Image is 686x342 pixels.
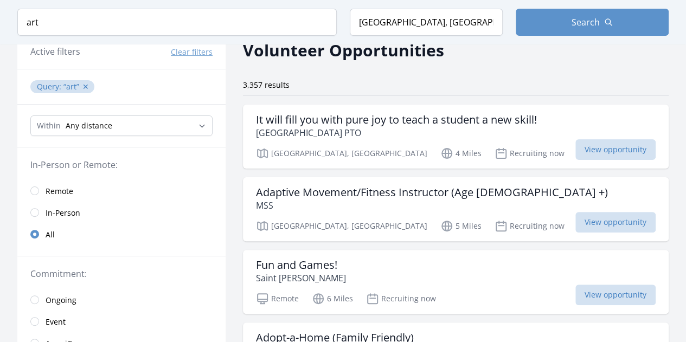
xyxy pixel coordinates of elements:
legend: Commitment: [30,267,213,280]
button: ✕ [82,81,89,92]
p: Recruiting now [495,220,565,233]
input: Keyword [17,9,337,36]
a: Adaptive Movement/Fitness Instructor (Age [DEMOGRAPHIC_DATA] +) MSS [GEOGRAPHIC_DATA], [GEOGRAPHI... [243,177,669,241]
h3: Fun and Games! [256,259,346,272]
span: All [46,229,55,240]
span: In-Person [46,208,80,218]
a: Event [17,311,226,332]
a: Fun and Games! Saint [PERSON_NAME] Remote 6 Miles Recruiting now View opportunity [243,250,669,314]
legend: In-Person or Remote: [30,158,213,171]
span: View opportunity [575,212,656,233]
p: 6 Miles [312,292,353,305]
p: 4 Miles [440,147,482,160]
select: Search Radius [30,115,213,136]
h3: Active filters [30,45,80,58]
span: Event [46,317,66,327]
a: All [17,223,226,245]
h3: Adaptive Movement/Fitness Instructor (Age [DEMOGRAPHIC_DATA] +) [256,186,608,199]
span: View opportunity [575,139,656,160]
p: Recruiting now [366,292,436,305]
button: Clear filters [171,47,213,57]
p: [GEOGRAPHIC_DATA], [GEOGRAPHIC_DATA] [256,220,427,233]
a: Remote [17,180,226,202]
p: MSS [256,199,608,212]
q: art [63,81,79,92]
a: Ongoing [17,289,226,311]
input: Location [350,9,503,36]
p: Recruiting now [495,147,565,160]
p: Saint [PERSON_NAME] [256,272,346,285]
p: Remote [256,292,299,305]
button: Search [516,9,669,36]
span: 3,357 results [243,80,290,90]
a: It will fill you with pure joy to teach a student a new skill! [GEOGRAPHIC_DATA] PTO [GEOGRAPHIC_... [243,105,669,169]
span: Ongoing [46,295,76,306]
a: In-Person [17,202,226,223]
p: [GEOGRAPHIC_DATA] PTO [256,126,537,139]
span: Query : [37,81,63,92]
h3: It will fill you with pure joy to teach a student a new skill! [256,113,537,126]
p: 5 Miles [440,220,482,233]
p: [GEOGRAPHIC_DATA], [GEOGRAPHIC_DATA] [256,147,427,160]
span: Search [572,16,600,29]
span: Remote [46,186,73,197]
h2: Volunteer Opportunities [243,38,444,62]
span: View opportunity [575,285,656,305]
